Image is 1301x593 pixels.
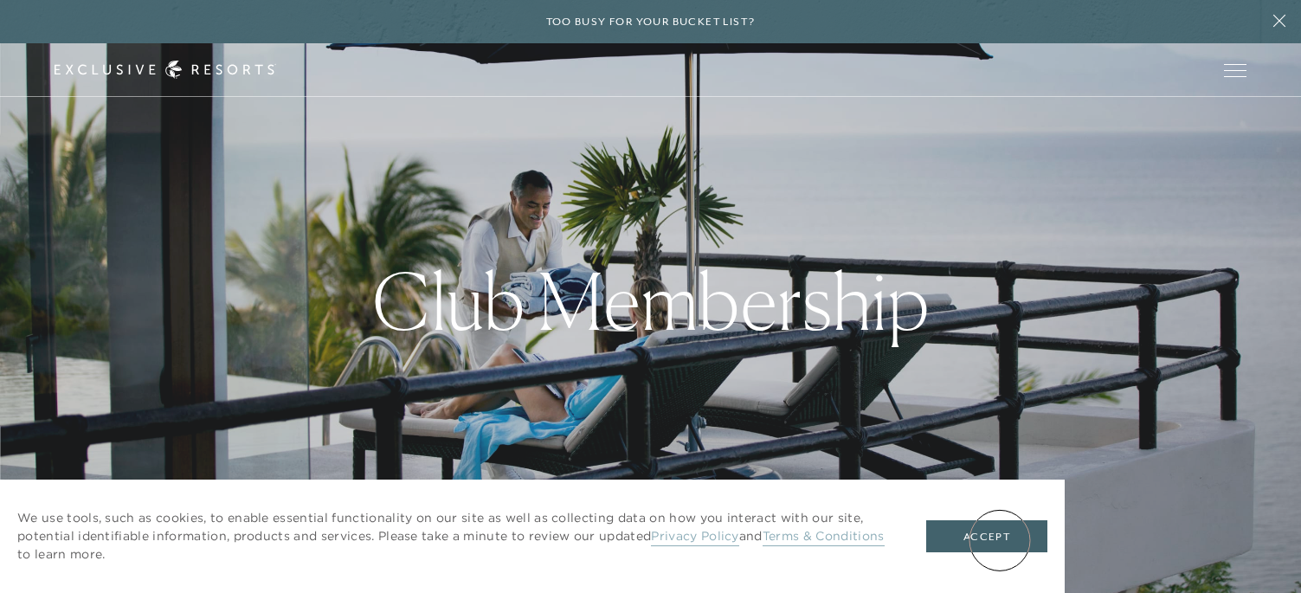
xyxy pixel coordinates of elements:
button: Accept [926,520,1047,553]
button: Open navigation [1224,64,1246,76]
p: We use tools, such as cookies, to enable essential functionality on our site as well as collectin... [17,509,892,564]
h1: Club Membership [372,262,930,340]
a: Terms & Conditions [763,528,885,546]
h6: Too busy for your bucket list? [546,14,756,30]
a: Privacy Policy [651,528,738,546]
